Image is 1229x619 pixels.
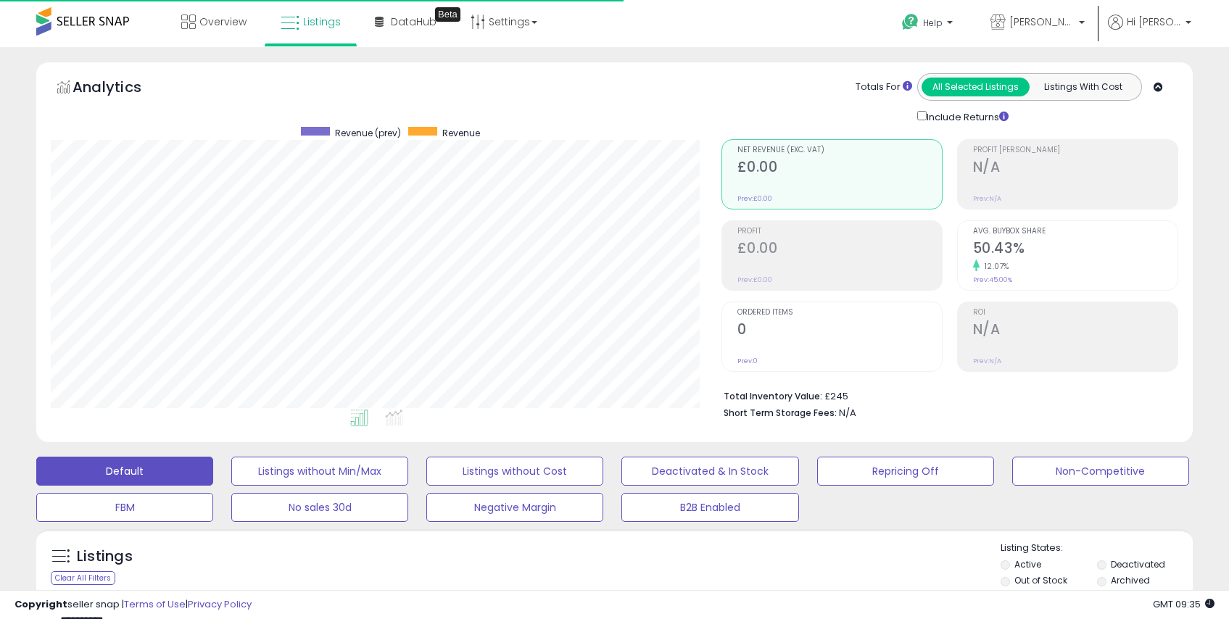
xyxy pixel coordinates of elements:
button: B2B Enabled [621,493,798,522]
button: Deactivated & In Stock [621,457,798,486]
button: Listings With Cost [1029,78,1137,96]
span: Avg. Buybox Share [973,228,1178,236]
a: Terms of Use [124,597,186,611]
span: Profit [737,228,942,236]
button: No sales 30d [231,493,408,522]
label: Active [1014,558,1041,570]
span: Ordered Items [737,309,942,317]
a: Hi [PERSON_NAME] [1108,14,1191,47]
small: Prev: 0 [737,357,758,365]
div: Clear All Filters [51,571,115,585]
b: Total Inventory Value: [724,390,822,402]
div: seller snap | | [15,598,252,612]
div: Totals For [856,80,912,94]
h5: Listings [77,547,133,567]
span: Net Revenue (Exc. VAT) [737,146,942,154]
small: Prev: 45.00% [973,275,1012,284]
small: Prev: £0.00 [737,194,772,203]
p: Listing States: [1001,541,1193,555]
strong: Copyright [15,597,67,611]
span: 2025-09-8 09:35 GMT [1153,597,1214,611]
h2: 50.43% [973,240,1178,259]
label: Archived [1111,574,1150,586]
span: Listings [303,14,341,29]
h2: £0.00 [737,159,942,178]
h2: 0 [737,321,942,341]
button: Default [36,457,213,486]
i: Get Help [901,13,919,31]
small: Prev: N/A [973,194,1001,203]
span: N/A [839,406,856,420]
small: 12.07% [980,261,1009,272]
small: Prev: £0.00 [737,275,772,284]
span: Overview [199,14,247,29]
h2: N/A [973,321,1178,341]
button: FBM [36,493,213,522]
h5: Analytics [73,77,170,101]
small: Prev: N/A [973,357,1001,365]
span: Help [923,17,943,29]
span: [PERSON_NAME] [1009,14,1075,29]
span: Profit [PERSON_NAME] [973,146,1178,154]
span: DataHub [391,14,436,29]
h2: N/A [973,159,1178,178]
button: Negative Margin [426,493,603,522]
button: Listings without Min/Max [231,457,408,486]
span: Revenue [442,127,480,139]
div: Include Returns [906,108,1026,125]
a: Help [890,2,967,47]
div: Tooltip anchor [435,7,460,22]
b: Short Term Storage Fees: [724,407,837,419]
button: Listings without Cost [426,457,603,486]
label: Out of Stock [1014,574,1067,586]
button: Non-Competitive [1012,457,1189,486]
h2: £0.00 [737,240,942,259]
span: Hi [PERSON_NAME] [1127,14,1181,29]
label: Deactivated [1111,558,1165,570]
button: All Selected Listings [922,78,1030,96]
button: Repricing Off [817,457,994,486]
span: Revenue (prev) [335,127,401,139]
li: £245 [724,386,1167,404]
a: Privacy Policy [188,597,252,611]
span: ROI [973,309,1178,317]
